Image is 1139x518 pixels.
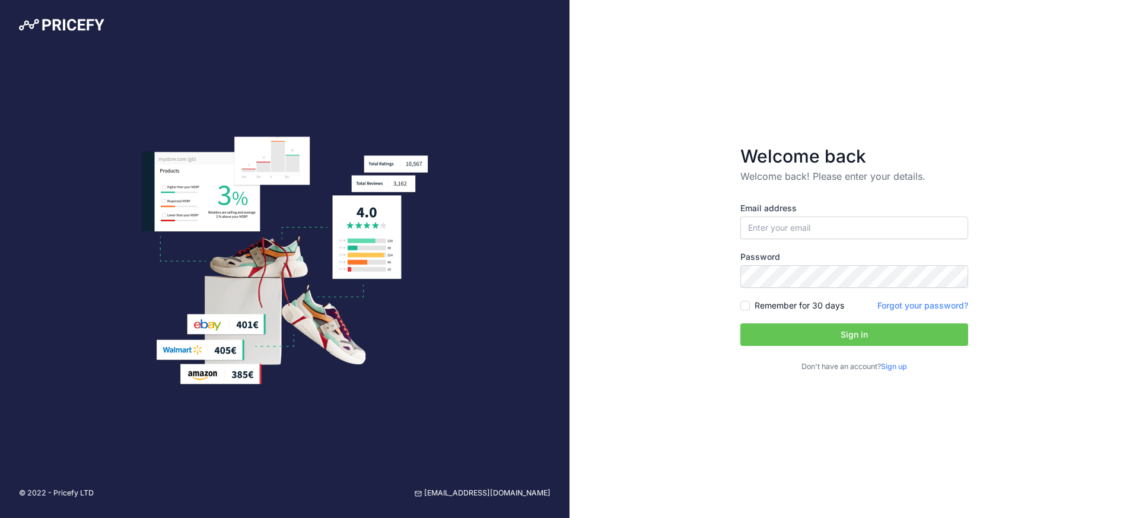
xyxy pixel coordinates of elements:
[740,169,968,183] p: Welcome back! Please enter your details.
[740,323,968,346] button: Sign in
[881,362,907,371] a: Sign up
[19,19,104,31] img: Pricefy
[415,488,551,499] a: [EMAIL_ADDRESS][DOMAIN_NAME]
[740,202,968,214] label: Email address
[877,300,968,310] a: Forgot your password?
[740,145,968,167] h3: Welcome back
[755,300,844,312] label: Remember for 30 days
[19,488,94,499] p: © 2022 - Pricefy LTD
[740,251,968,263] label: Password
[740,217,968,239] input: Enter your email
[740,361,968,373] p: Don't have an account?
